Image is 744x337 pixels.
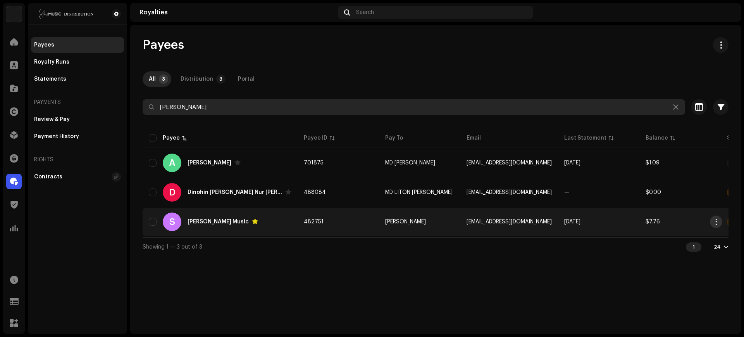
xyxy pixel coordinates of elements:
[143,37,184,53] span: Payees
[34,133,79,140] div: Payment History
[31,93,124,112] re-a-nav-header: Payments
[564,134,606,142] div: Last Statement
[159,74,168,84] p-badge: 3
[304,134,327,142] div: Payee ID
[646,190,661,195] span: $0.00
[686,242,701,252] div: 1
[181,71,213,87] div: Distribution
[6,6,22,22] img: bb356b9b-6e90-403f-adc8-c282c7c2e227
[31,150,124,169] re-a-nav-header: Rights
[34,76,66,82] div: Statements
[31,112,124,127] re-m-nav-item: Review & Pay
[149,71,156,87] div: All
[385,219,426,225] span: Sayed Dulal
[163,134,180,142] div: Payee
[143,99,685,115] input: Search
[31,54,124,70] re-m-nav-item: Royalty Runs
[163,154,181,172] div: A
[304,160,324,166] span: 701875
[646,219,660,225] span: $7.76
[34,59,69,65] div: Royalty Runs
[188,190,282,195] div: Dinohin Syed Abdun Nur Husainy Chisti (R)
[34,174,62,180] div: Contracts
[31,37,124,53] re-m-nav-item: Payees
[467,190,552,195] span: mdlitonmiamitun@gmail.com
[304,190,326,195] span: 488084
[163,213,181,231] div: S
[564,160,580,166] span: Oct 2025
[714,244,721,250] div: 24
[719,6,732,19] img: d2dfa519-7ee0-40c3-937f-a0ec5b610b05
[34,9,99,19] img: 68a4b677-ce15-481d-9fcd-ad75b8f38328
[143,244,202,250] span: Showing 1 — 3 out of 3
[467,219,552,225] span: dulal10@googlemail.com
[646,134,668,142] div: Balance
[646,160,660,166] span: $1.09
[188,160,231,166] div: Abu Sayed
[34,116,70,123] div: Review & Pay
[188,219,249,225] div: Syed Dulal Music
[31,129,124,144] re-m-nav-item: Payment History
[238,71,255,87] div: Portal
[31,169,124,185] re-m-nav-item: Contracts
[139,9,335,16] div: Royalties
[304,219,324,225] span: 482751
[385,190,453,195] span: MD LITON MIA MITUN
[34,42,54,48] div: Payees
[31,71,124,87] re-m-nav-item: Statements
[216,74,226,84] p-badge: 3
[467,160,552,166] span: singerabusayedofficial@gmail.com
[385,160,435,166] span: MD ABU SYED
[564,219,580,225] span: Oct 2025
[564,190,569,195] span: —
[163,183,181,202] div: D
[356,9,374,16] span: Search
